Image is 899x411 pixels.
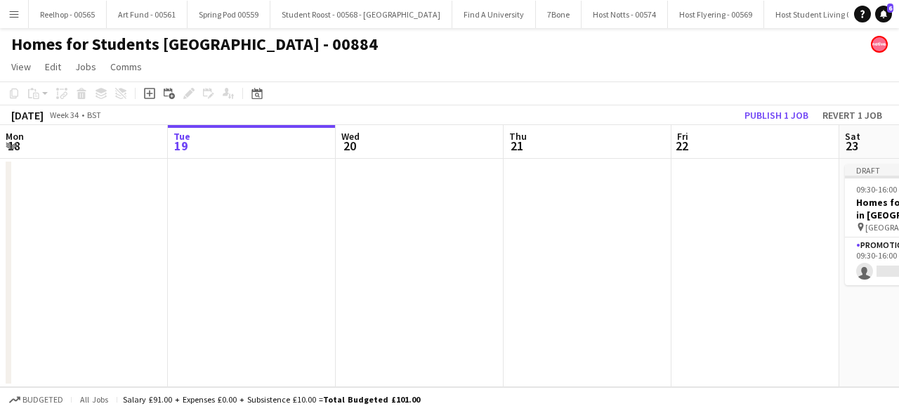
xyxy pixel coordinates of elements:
app-user-avatar: native Staffing [871,36,888,53]
span: 6 [887,4,893,13]
span: Mon [6,130,24,143]
button: Host Flyering - 00569 [668,1,764,28]
span: Budgeted [22,395,63,405]
span: 18 [4,138,24,154]
span: Jobs [75,60,96,73]
span: Wed [341,130,360,143]
button: Spring Pod 00559 [188,1,270,28]
span: All jobs [77,394,111,405]
button: Budgeted [7,392,65,407]
span: 21 [507,138,527,154]
button: Reelhop - 00565 [29,1,107,28]
button: Host Notts - 00574 [582,1,668,28]
a: Edit [39,58,67,76]
a: 6 [875,6,892,22]
span: 19 [171,138,190,154]
span: Fri [677,130,688,143]
div: Salary £91.00 + Expenses £0.00 + Subsistence £10.00 = [123,394,420,405]
span: View [11,60,31,73]
span: Tue [173,130,190,143]
span: 22 [675,138,688,154]
span: 20 [339,138,360,154]
button: Host Student Living 00547 [764,1,879,28]
span: Total Budgeted £101.00 [323,394,420,405]
span: Sat [845,130,860,143]
button: Revert 1 job [817,106,888,124]
span: Edit [45,60,61,73]
h1: Homes for Students [GEOGRAPHIC_DATA] - 00884 [11,34,378,55]
a: View [6,58,37,76]
button: Student Roost - 00568 - [GEOGRAPHIC_DATA] [270,1,452,28]
span: Comms [110,60,142,73]
button: Publish 1 job [739,106,814,124]
button: Find A University [452,1,536,28]
div: BST [87,110,101,120]
a: Comms [105,58,147,76]
button: Art Fund - 00561 [107,1,188,28]
span: 23 [843,138,860,154]
div: [DATE] [11,108,44,122]
span: Week 34 [46,110,81,120]
span: Thu [509,130,527,143]
a: Jobs [70,58,102,76]
button: 7Bone [536,1,582,28]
